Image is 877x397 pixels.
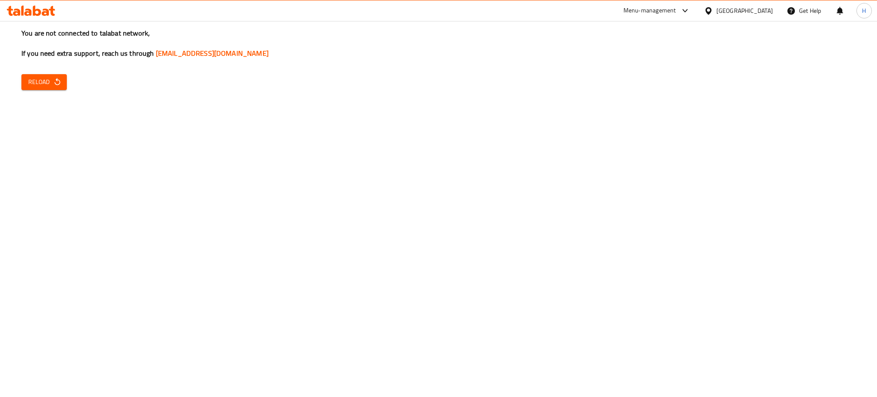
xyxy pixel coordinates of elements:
button: Reload [21,74,67,90]
div: Menu-management [623,6,676,16]
a: [EMAIL_ADDRESS][DOMAIN_NAME] [156,47,268,60]
span: Reload [28,77,60,87]
h3: You are not connected to talabat network, If you need extra support, reach us through [21,28,856,58]
div: [GEOGRAPHIC_DATA] [716,6,773,15]
span: H [862,6,866,15]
